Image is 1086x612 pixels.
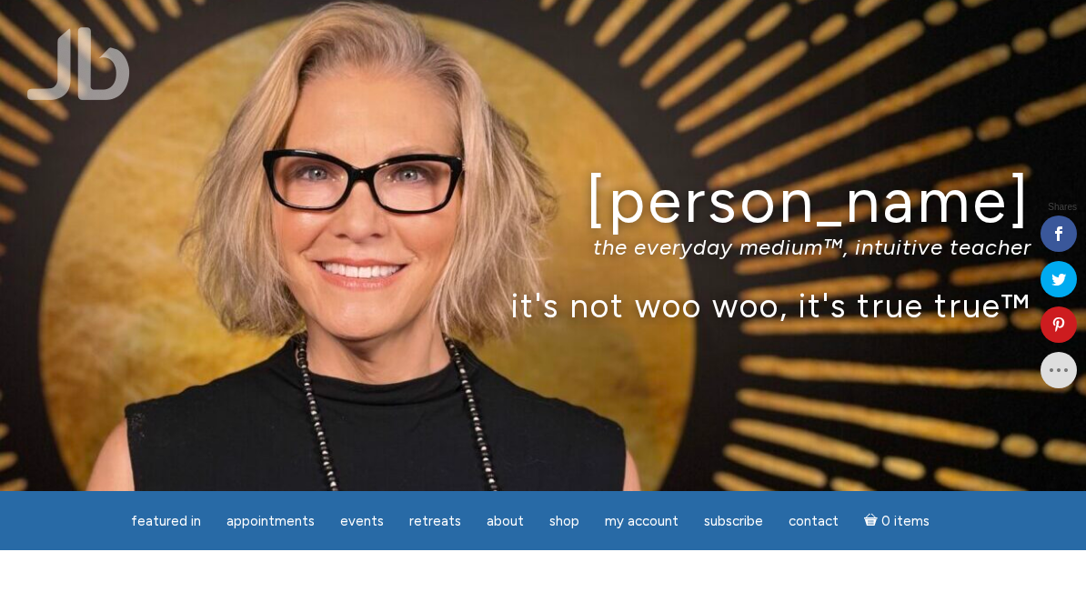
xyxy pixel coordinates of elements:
span: My Account [605,513,679,529]
a: My Account [594,504,689,539]
a: About [476,504,535,539]
a: Contact [778,504,850,539]
img: Jamie Butler. The Everyday Medium [27,27,130,100]
span: About [487,513,524,529]
span: Retreats [409,513,461,529]
p: it's not woo woo, it's true true™ [55,286,1032,325]
a: Cart0 items [853,502,940,539]
a: featured in [120,504,212,539]
span: Events [340,513,384,529]
span: Subscribe [704,513,763,529]
span: Contact [789,513,839,529]
a: Shop [538,504,590,539]
span: featured in [131,513,201,529]
a: Retreats [398,504,472,539]
a: Appointments [216,504,326,539]
span: Shares [1048,203,1077,212]
span: 0 items [881,515,930,528]
a: Events [329,504,395,539]
a: Subscribe [693,504,774,539]
p: the everyday medium™, intuitive teacher [55,234,1032,260]
h1: [PERSON_NAME] [55,166,1032,235]
span: Shop [549,513,579,529]
span: Appointments [226,513,315,529]
i: Cart [864,513,881,529]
